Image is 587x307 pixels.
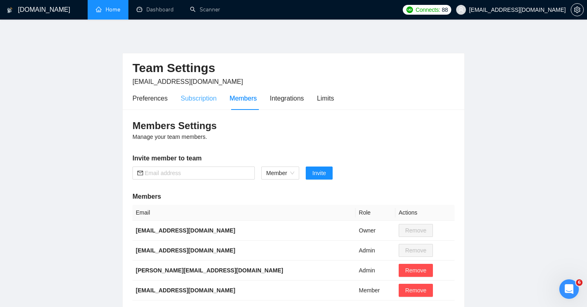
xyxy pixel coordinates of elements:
[559,279,579,299] iframe: Intercom live chat
[399,264,433,277] button: Remove
[132,134,207,140] span: Manage your team members.
[571,7,583,13] span: setting
[137,170,143,176] span: mail
[306,167,332,180] button: Invite
[136,267,283,274] b: [PERSON_NAME][EMAIL_ADDRESS][DOMAIN_NAME]
[405,266,426,275] span: Remove
[355,261,395,281] td: Admin
[132,153,455,163] h5: Invite member to team
[571,7,584,13] a: setting
[317,93,334,103] div: Limits
[132,119,455,132] h3: Members Settings
[355,281,395,300] td: Member
[458,7,464,13] span: user
[415,5,440,14] span: Connects:
[132,93,168,103] div: Preferences
[145,169,250,178] input: Email address
[190,6,220,13] a: searchScanner
[132,78,243,85] span: [EMAIL_ADDRESS][DOMAIN_NAME]
[137,6,174,13] a: dashboardDashboard
[132,192,455,202] h5: Members
[132,60,455,77] h2: Team Settings
[406,7,413,13] img: upwork-logo.png
[355,241,395,261] td: Admin
[576,279,583,286] span: 6
[136,247,235,254] b: [EMAIL_ADDRESS][DOMAIN_NAME]
[96,6,120,13] a: homeHome
[230,93,257,103] div: Members
[571,3,584,16] button: setting
[136,287,235,294] b: [EMAIL_ADDRESS][DOMAIN_NAME]
[312,169,326,178] span: Invite
[136,227,235,234] b: [EMAIL_ADDRESS][DOMAIN_NAME]
[399,284,433,297] button: Remove
[355,205,395,221] th: Role
[7,4,13,17] img: logo
[181,93,216,103] div: Subscription
[395,205,455,221] th: Actions
[132,205,355,221] th: Email
[442,5,448,14] span: 88
[405,286,426,295] span: Remove
[266,167,294,179] span: Member
[355,221,395,241] td: Owner
[270,93,304,103] div: Integrations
